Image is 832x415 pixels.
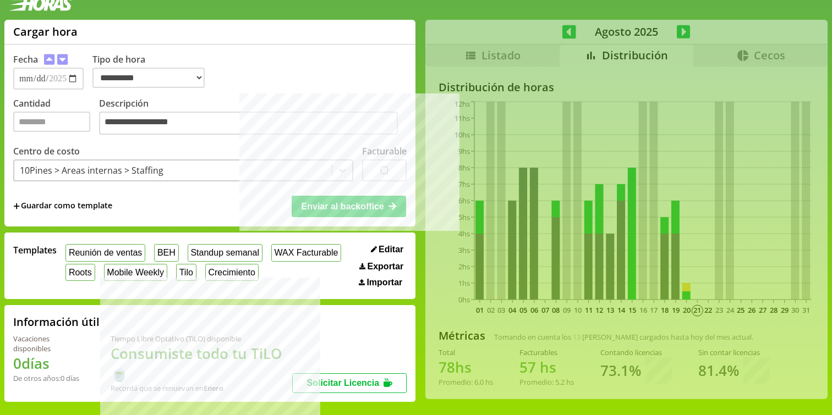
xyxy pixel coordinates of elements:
div: Vacaciones disponibles [13,334,84,353]
button: Standup semanal [188,244,262,261]
label: Fecha [13,53,38,65]
label: Centro de costo [13,145,80,157]
button: Mobile Weekly [104,264,167,281]
div: Recordá que se renuevan en [111,383,292,393]
input: Cantidad [13,112,90,132]
label: Descripción [99,97,407,137]
h2: Información útil [13,314,100,329]
span: Enviar al backoffice [302,202,384,211]
div: Tiempo Libre Optativo (TiLO) disponible [111,334,292,344]
button: Enviar al backoffice [292,196,406,217]
button: Reunión de ventas [65,244,145,261]
textarea: Descripción [99,112,398,135]
span: Importar [366,278,402,287]
span: Solicitar Licencia [307,378,380,388]
div: 10Pines > Areas internas > Staffing [20,164,163,176]
div: De otros años: 0 días [13,373,84,383]
select: Tipo de hora [92,68,205,88]
button: BEH [154,244,179,261]
button: Roots [65,264,95,281]
span: +Guardar como template [13,200,112,212]
label: Facturable [362,145,407,157]
button: Exportar [356,261,407,272]
button: Crecimiento [205,264,259,281]
h1: Consumiste todo tu TiLO 🍵 [111,344,292,383]
button: Solicitar Licencia [292,373,407,393]
button: WAX Facturable [271,244,341,261]
b: Enero [204,383,223,393]
label: Tipo de hora [92,53,214,90]
span: Exportar [368,262,404,272]
h1: Cargar hora [13,24,78,39]
span: Editar [379,245,403,254]
span: + [13,200,20,212]
span: Templates [13,244,57,256]
h1: 0 días [13,353,84,373]
label: Cantidad [13,97,99,137]
button: Editar [368,244,407,255]
button: Tilo [176,264,196,281]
